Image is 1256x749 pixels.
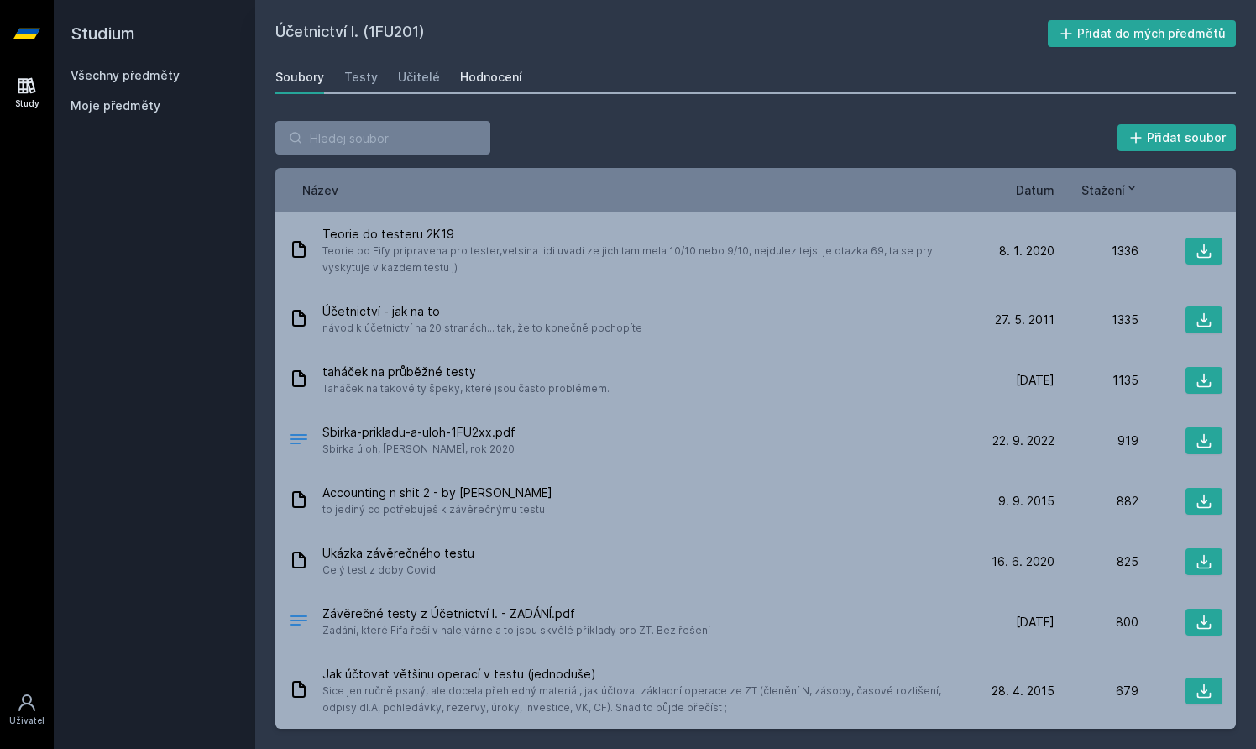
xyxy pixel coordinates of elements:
[1055,432,1138,449] div: 919
[322,243,964,276] span: Teorie od Fify pripravena pro tester,vetsina lidi uvadi ze jich tam mela 10/10 nebo 9/10, nejdule...
[1016,614,1055,631] span: [DATE]
[322,484,552,501] span: Accounting n shit 2 - by [PERSON_NAME]
[275,20,1048,47] h2: Účetnictví I. (1FU201)
[3,67,50,118] a: Study
[3,684,50,736] a: Uživatel
[1055,243,1138,259] div: 1336
[1016,372,1055,389] span: [DATE]
[322,501,552,518] span: to jediný co potřebuješ k závěrečnýmu testu
[322,441,515,458] span: Sbírka úloh, [PERSON_NAME], rok 2020
[1117,124,1237,151] button: Přidat soubor
[322,303,642,320] span: Účetnictví - jak na to
[1055,683,1138,699] div: 679
[992,432,1055,449] span: 22. 9. 2022
[322,380,610,397] span: Taháček na takové ty špeky, které jsou často problémem.
[289,610,309,635] div: PDF
[275,60,324,94] a: Soubory
[998,493,1055,510] span: 9. 9. 2015
[322,683,964,716] span: Sice jen ručně psaný, ale docela přehledný materiál, jak účtovat základní operace ze ZT (členění ...
[995,312,1055,328] span: 27. 5. 2011
[398,69,440,86] div: Učitelé
[992,553,1055,570] span: 16. 6. 2020
[322,424,515,441] span: Sbirka-prikladu-a-uloh-1FU2xx.pdf
[275,121,490,155] input: Hledej soubor
[999,243,1055,259] span: 8. 1. 2020
[322,545,474,562] span: Ukázka závěrečného testu
[1055,614,1138,631] div: 800
[1055,493,1138,510] div: 882
[344,60,378,94] a: Testy
[322,226,964,243] span: Teorie do testeru 2K19
[289,429,309,453] div: PDF
[302,181,338,199] button: Název
[1055,372,1138,389] div: 1135
[322,666,964,683] span: Jak účtovat většinu operací v testu (jednoduše)
[344,69,378,86] div: Testy
[322,562,474,579] span: Celý test z doby Covid
[992,683,1055,699] span: 28. 4. 2015
[1081,181,1125,199] span: Stažení
[398,60,440,94] a: Učitelé
[15,97,39,110] div: Study
[460,69,522,86] div: Hodnocení
[322,364,610,380] span: taháček na průběžné testy
[9,715,44,727] div: Uživatel
[322,320,642,337] span: návod k účetnictví na 20 stranách... tak, že to konečně pochopíte
[275,69,324,86] div: Soubory
[1016,181,1055,199] button: Datum
[71,68,180,82] a: Všechny předměty
[1081,181,1138,199] button: Stažení
[1048,20,1237,47] button: Přidat do mých předmětů
[322,605,710,622] span: Závěrečné testy z Účetnictví I. - ZADÁNÍ.pdf
[322,622,710,639] span: Zadání, které Fifa řeší v nalejvárne a to jsou skvělé příklady pro ZT. Bez řešení
[460,60,522,94] a: Hodnocení
[71,97,160,114] span: Moje předměty
[1055,553,1138,570] div: 825
[1055,312,1138,328] div: 1335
